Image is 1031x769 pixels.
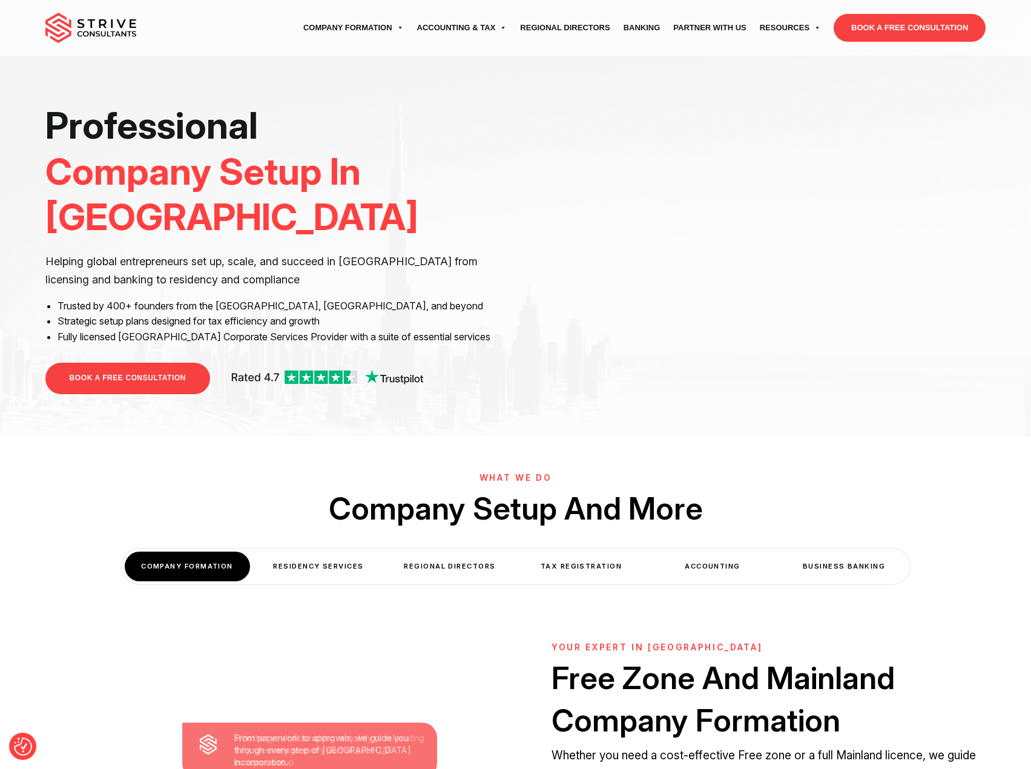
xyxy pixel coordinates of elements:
[14,738,32,756] button: Consent Preferences
[834,14,986,42] a: BOOK A FREE CONSULTATION
[410,11,514,45] a: Accounting & Tax
[513,11,616,45] a: Regional Directors
[650,552,776,581] div: Accounting
[58,329,507,345] li: Fully licensed [GEOGRAPHIC_DATA] Corporate Services Provider with a suite of essential services
[45,13,136,43] img: main-logo.svg
[667,11,753,45] a: Partner with Us
[45,363,210,394] a: BOOK A FREE CONSULTATION
[782,552,907,581] div: Business Banking
[14,738,32,756] img: Revisit consent button
[125,552,250,581] div: COMPANY FORMATION
[387,552,513,581] div: Regional Directors
[525,103,986,363] iframe: <br />
[256,552,381,581] div: Residency Services
[297,11,410,45] a: Company Formation
[45,103,507,240] h1: Professional
[45,149,418,240] span: Company Setup In [GEOGRAPHIC_DATA]
[552,657,995,741] h2: Free Zone And Mainland Company Formation
[552,642,995,653] h6: YOUR EXPERT IN [GEOGRAPHIC_DATA]
[58,299,507,314] li: Trusted by 400+ founders from the [GEOGRAPHIC_DATA], [GEOGRAPHIC_DATA], and beyond
[519,552,644,581] div: Tax Registration
[617,11,667,45] a: Banking
[58,314,507,329] li: Strategic setup plans designed for tax efficiency and growth
[45,252,507,289] p: Helping global entrepreneurs set up, scale, and succeed in [GEOGRAPHIC_DATA] from licensing and b...
[753,11,828,45] a: Resources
